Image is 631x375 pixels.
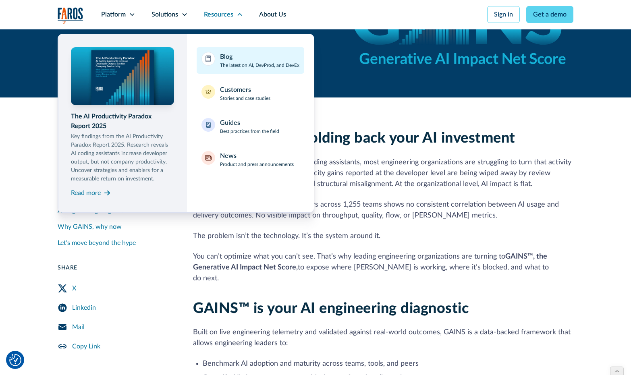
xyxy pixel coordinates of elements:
[193,251,573,284] p: You can’t optimize what you can’t see. That’s why leading engineering organizations are turning t...
[58,29,573,213] nav: Resources
[72,284,76,293] div: X
[197,113,304,140] a: GuidesBest practices from the field
[152,10,178,19] div: Solutions
[526,6,573,23] a: Get a demo
[197,80,304,107] a: CustomersStories and case studies
[220,161,294,168] p: Product and press announcements
[58,264,174,272] div: Share
[58,238,136,248] div: Let's move beyond the hype
[72,303,96,313] div: Linkedin
[58,7,83,24] a: home
[193,327,573,349] p: Built on live engineering telemetry and validated against real-world outcomes, GAINS is a data-ba...
[71,133,174,183] p: Key findings from the AI Productivity Paradox Report 2025. Research reveals AI coding assistants ...
[71,188,101,198] div: Read more
[193,253,547,271] strong: GAINS™, the Generative AI Impact Net Score,
[58,7,83,24] img: Logo of the analytics and reporting company Faros.
[204,10,233,19] div: Resources
[58,317,174,337] a: Mail Share
[58,337,174,356] a: Copy Link
[220,62,299,69] p: The latest on AI, DevProd, and DevEx
[72,322,85,332] div: Mail
[220,118,240,128] div: Guides
[58,298,174,317] a: LinkedIn Share
[197,146,304,173] a: NewsProduct and press announcements
[58,279,174,298] a: Twitter Share
[58,235,174,251] a: Let's move beyond the hype
[487,6,520,23] a: Sign in
[193,300,573,317] h2: GAINS™ is your AI engineering diagnostic
[101,10,126,19] div: Platform
[9,354,21,366] button: Cookie Settings
[58,219,174,235] a: Why GAINS, why now
[220,128,279,135] p: Best practices from the field
[220,52,232,62] div: Blog
[203,358,573,369] li: Benchmark AI adoption and maturity across teams, tools, and peers
[197,47,304,74] a: BlogThe latest on AI, DevProd, and DevEx
[220,95,270,102] p: Stories and case studies
[220,85,251,95] div: Customers
[58,222,122,232] div: Why GAINS, why now
[193,231,573,242] p: The problem isn’t the technology. It’s the system around it.
[72,342,100,351] div: Copy Link
[9,354,21,366] img: Revisit consent button
[71,47,174,199] a: The AI Productivity Paradox Report 2025Key findings from the AI Productivity Paradox Report 2025....
[220,151,237,161] div: News
[71,112,174,131] div: The AI Productivity Paradox Report 2025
